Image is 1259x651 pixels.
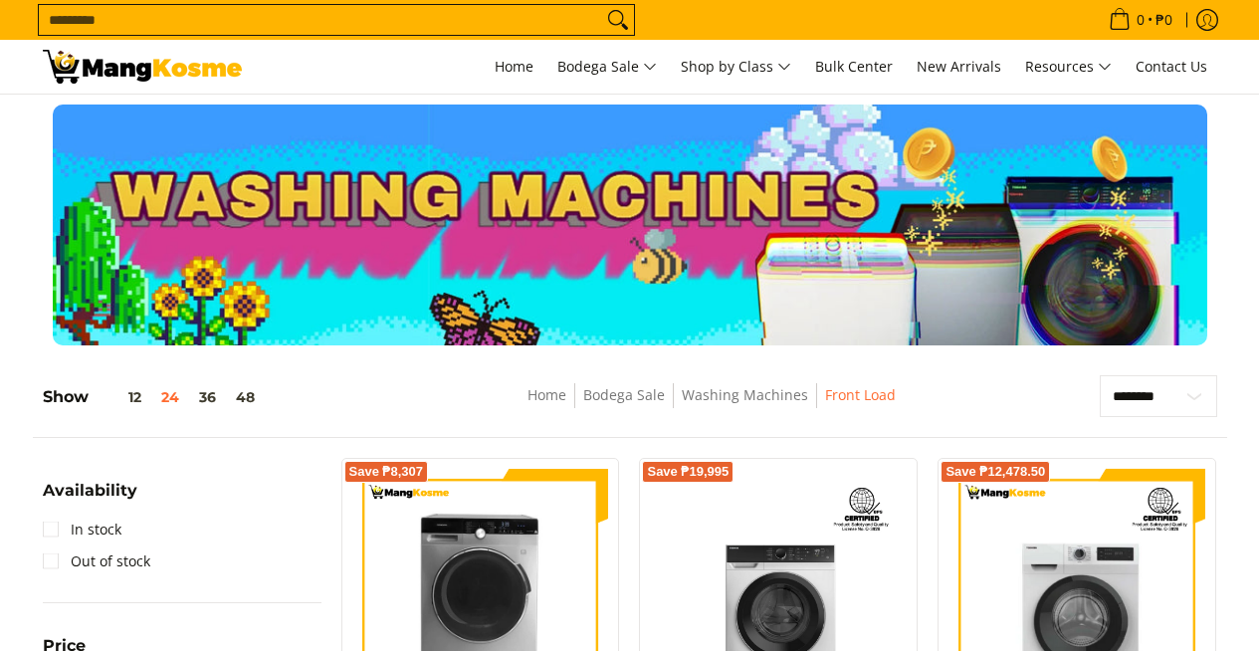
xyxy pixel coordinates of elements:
a: Resources [1015,40,1122,94]
span: New Arrivals [917,57,1001,76]
span: • [1103,9,1178,31]
a: New Arrivals [907,40,1011,94]
span: Bodega Sale [557,55,657,80]
button: Search [602,5,634,35]
a: Bulk Center [805,40,903,94]
span: Save ₱8,307 [349,466,424,478]
span: Bulk Center [815,57,893,76]
a: Bodega Sale [583,385,665,404]
a: In stock [43,514,121,545]
summary: Open [43,483,137,514]
nav: Main Menu [262,40,1217,94]
span: Home [495,57,533,76]
a: Home [527,385,566,404]
a: Washing Machines [682,385,808,404]
span: 0 [1134,13,1148,27]
span: Shop by Class [681,55,791,80]
a: Shop by Class [671,40,801,94]
button: 12 [89,389,151,405]
button: 36 [189,389,226,405]
nav: Breadcrumbs [391,383,1032,428]
a: Bodega Sale [547,40,667,94]
h5: Show [43,387,265,407]
span: ₱0 [1153,13,1175,27]
a: Home [485,40,543,94]
a: Out of stock [43,545,150,577]
a: Contact Us [1126,40,1217,94]
span: Save ₱19,995 [647,466,729,478]
span: Front Load [825,383,896,408]
button: 48 [226,389,265,405]
img: Washing Machines l Mang Kosme: Home Appliances Warehouse Sale Partner Front Load [43,50,242,84]
span: Contact Us [1136,57,1207,76]
button: 24 [151,389,189,405]
span: Resources [1025,55,1112,80]
span: Availability [43,483,137,499]
span: Save ₱12,478.50 [945,466,1045,478]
